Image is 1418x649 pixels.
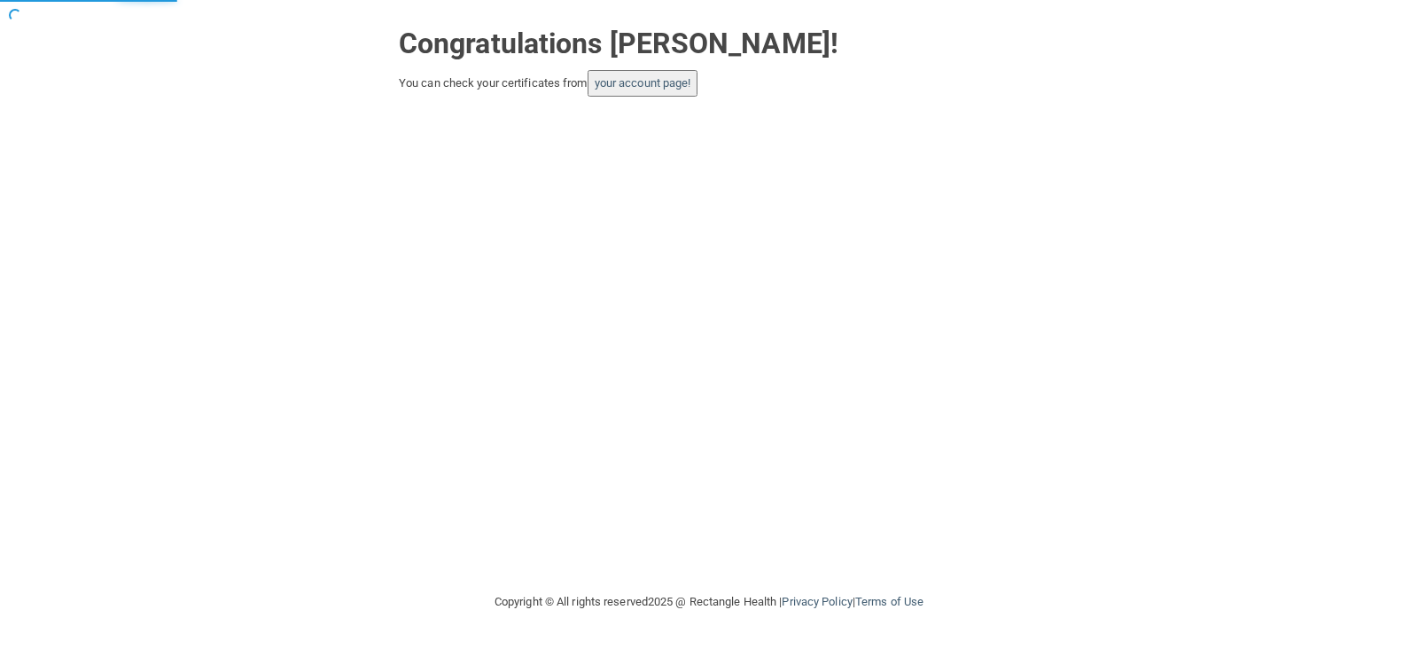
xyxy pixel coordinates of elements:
[588,70,698,97] button: your account page!
[855,595,923,608] a: Terms of Use
[386,574,1032,630] div: Copyright © All rights reserved 2025 @ Rectangle Health | |
[399,27,838,60] strong: Congratulations [PERSON_NAME]!
[782,595,852,608] a: Privacy Policy
[399,70,1019,97] div: You can check your certificates from
[595,76,691,90] a: your account page!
